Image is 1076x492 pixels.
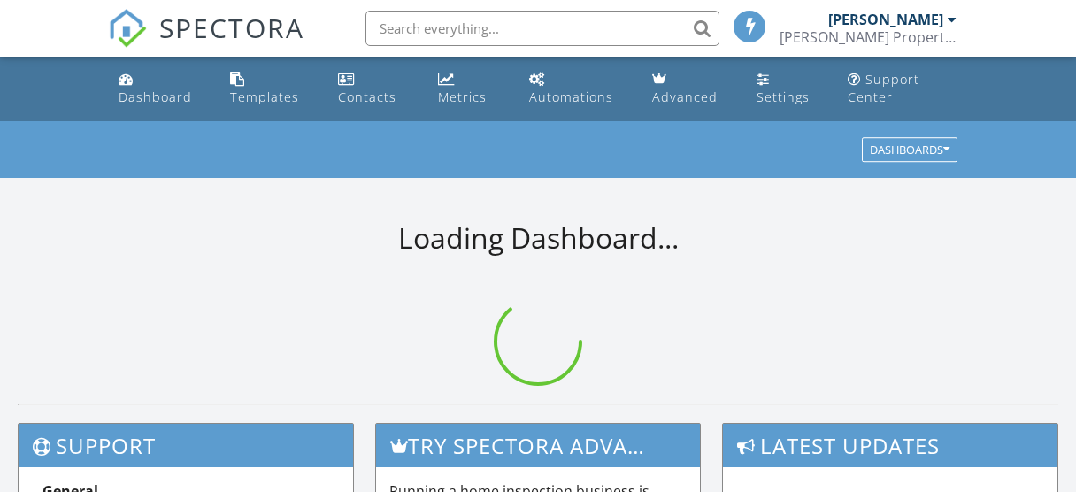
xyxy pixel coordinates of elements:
div: Settings [757,88,810,105]
a: Advanced [645,64,735,114]
div: Templates [230,88,299,105]
div: Automations [529,88,613,105]
a: Settings [749,64,827,114]
a: Support Center [841,64,965,114]
a: Metrics [431,64,508,114]
a: SPECTORA [108,24,304,61]
a: Automations (Basic) [522,64,631,114]
input: Search everything... [365,11,719,46]
a: Dashboard [111,64,210,114]
span: SPECTORA [159,9,304,46]
div: Metrics [438,88,487,105]
div: Baker Property Inspections [780,28,957,46]
div: Advanced [652,88,718,105]
h3: Support [19,424,353,467]
div: Contacts [338,88,396,105]
button: Dashboards [862,138,957,163]
a: Templates [223,64,317,114]
div: Dashboards [870,144,949,157]
div: [PERSON_NAME] [828,11,943,28]
h3: Latest Updates [723,424,1057,467]
div: Support Center [848,71,919,105]
h3: Try spectora advanced [DATE] [376,424,700,467]
div: Dashboard [119,88,192,105]
img: The Best Home Inspection Software - Spectora [108,9,147,48]
a: Contacts [331,64,417,114]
